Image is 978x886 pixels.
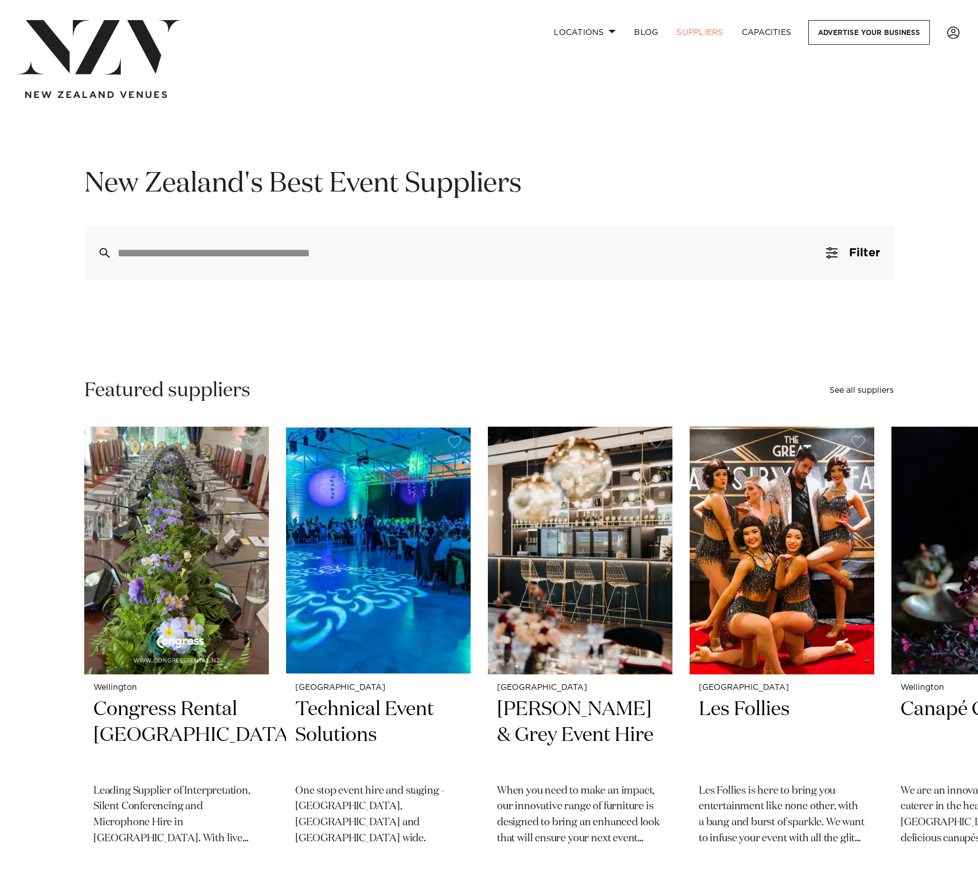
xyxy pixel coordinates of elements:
button: Filter [812,225,894,280]
a: [GEOGRAPHIC_DATA] Technical Event Solutions One stop event hire and staging - [GEOGRAPHIC_DATA], ... [286,427,471,870]
a: [GEOGRAPHIC_DATA] Les Follies Les Follies is here to bring you entertainment like none other, wit... [690,427,874,870]
a: SUPPLIERS [667,20,732,45]
a: Wellington Congress Rental [GEOGRAPHIC_DATA] Leading Supplier of Interpretation, Silent Conferenc... [84,427,269,870]
h2: Technical Event Solutions [295,697,461,774]
p: One stop event hire and staging - [GEOGRAPHIC_DATA], [GEOGRAPHIC_DATA] and [GEOGRAPHIC_DATA] wide. [295,783,461,848]
a: Locations [545,20,625,45]
small: Wellington [93,684,260,692]
swiper-slide: 4 / 6 [690,427,874,870]
swiper-slide: 3 / 6 [488,427,672,870]
small: [GEOGRAPHIC_DATA] [295,684,461,692]
a: Capacities [733,20,801,45]
h2: Congress Rental [GEOGRAPHIC_DATA] [93,697,260,774]
span: Filter [849,247,880,259]
p: When you need to make an impact, our innovative range of furniture is designed to bring an enhanc... [497,783,663,848]
a: See all suppliers [830,387,894,395]
img: nzv-logo.png [18,20,181,75]
a: [GEOGRAPHIC_DATA] [PERSON_NAME] & Grey Event Hire When you need to make an impact, our innovative... [488,427,672,870]
a: BLOG [625,20,667,45]
img: new-zealand-venues-text.png [25,91,167,99]
small: [GEOGRAPHIC_DATA] [497,684,663,692]
swiper-slide: 2 / 6 [286,427,471,870]
a: Advertise your business [808,20,930,45]
h1: New Zealand's Best Event Suppliers [84,166,894,202]
swiper-slide: 1 / 6 [84,427,269,870]
h2: Les Follies [699,697,865,774]
h2: [PERSON_NAME] & Grey Event Hire [497,697,663,774]
small: [GEOGRAPHIC_DATA] [699,684,865,692]
p: Leading Supplier of Interpretation, Silent Conferencing and Microphone Hire in [GEOGRAPHIC_DATA].... [93,783,260,848]
p: Les Follies is here to bring you entertainment like none other, with a bang and burst of sparkle.... [699,783,865,848]
h2: Featured suppliers [84,378,251,404]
